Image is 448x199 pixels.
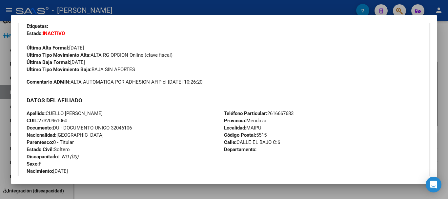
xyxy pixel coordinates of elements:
[224,139,280,145] span: CALLE EL BAJO C:6
[224,110,267,116] strong: Teléfono Particular:
[27,175,46,181] span: 125
[27,59,85,65] span: [DATE]
[27,139,74,145] span: 0 - Titular
[224,132,267,138] span: 5515
[27,79,71,85] strong: Comentario ADMIN:
[224,125,246,131] strong: Localidad:
[224,118,246,124] strong: Provincia:
[27,125,132,131] span: DU - DOCUMENTO UNICO 32046106
[27,154,59,160] strong: Discapacitado:
[27,110,46,116] strong: Apellido:
[224,132,256,138] strong: Código Postal:
[224,139,236,145] strong: Calle:
[27,147,70,152] span: Soltero
[43,30,65,36] strong: INACTIVO
[27,110,103,116] span: CUELLO [PERSON_NAME]
[27,161,41,167] span: F
[27,52,173,58] span: ALTA RG OPCION Online (clave fiscal)
[27,147,54,152] strong: Estado Civil:
[27,78,202,86] span: ALTA AUTOMATICA POR ADHESION AFIP el [DATE] 10:26:20
[224,125,261,131] span: MAIPU
[27,97,421,104] h3: DATOS DEL AFILIADO
[27,168,53,174] strong: Nacimiento:
[224,147,256,152] strong: Departamento:
[27,168,68,174] span: [DATE]
[27,67,135,72] span: BAJA SIN APORTES
[27,23,48,29] strong: Etiquetas:
[27,139,53,145] strong: Parentesco:
[27,132,56,138] strong: Nacionalidad:
[27,30,43,36] strong: Estado:
[27,67,92,72] strong: Ultimo Tipo Movimiento Baja:
[27,59,70,65] strong: Última Baja Formal:
[27,52,91,58] strong: Ultimo Tipo Movimiento Alta:
[27,45,69,51] strong: Última Alta Formal:
[27,132,104,138] span: [GEOGRAPHIC_DATA]
[224,118,266,124] span: Mendoza
[27,118,67,124] span: 27320461060
[27,45,84,51] span: [DATE]
[27,125,53,131] strong: Documento:
[224,110,294,116] span: 2616667683
[27,175,38,181] strong: Edad:
[426,177,441,192] div: Open Intercom Messenger
[27,118,38,124] strong: CUIL:
[62,154,78,160] i: NO (00)
[27,161,39,167] strong: Sexo:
